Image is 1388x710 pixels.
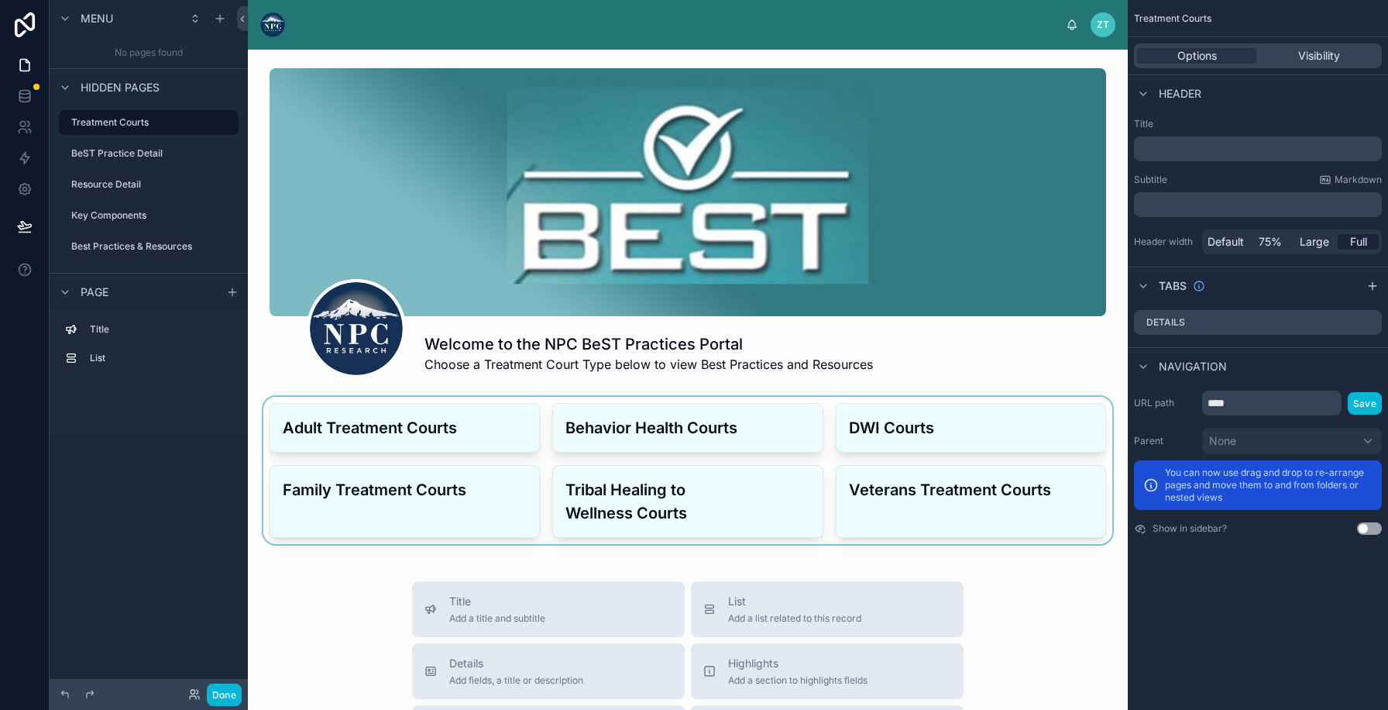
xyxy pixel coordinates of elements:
[90,352,232,364] label: List
[1134,12,1211,25] span: Treatment Courts
[1134,136,1382,161] div: scrollable content
[728,674,867,687] span: Add a section to highlights fields
[1208,234,1244,250] span: Default
[1153,522,1227,535] label: Show in sidebar?
[1350,234,1367,250] span: Full
[1259,234,1282,250] span: 75%
[449,594,545,609] span: Title
[71,209,235,222] label: Key Components
[1159,86,1201,102] span: Header
[81,80,160,95] span: Hidden pages
[1202,428,1382,454] button: None
[1159,278,1187,294] span: Tabs
[71,178,235,191] label: Resource Detail
[297,22,1066,28] div: scrollable content
[1134,236,1196,248] label: Header width
[1319,174,1382,186] a: Markdown
[90,323,232,336] label: Title
[1165,467,1373,504] p: You can now use drag and drop to re-arrange pages and move them to and from folders or nested views
[412,581,685,637] button: TitleAdd a title and subtitle
[59,172,239,197] a: Resource Detail
[71,240,235,253] label: Best Practices & Resources
[1209,433,1236,449] span: None
[1335,174,1382,186] span: Markdown
[1134,118,1382,130] label: Title
[691,581,964,637] button: ListAdd a list related to this record
[1146,316,1185,329] label: Details
[1134,192,1382,217] div: scrollable content
[81,11,113,26] span: Menu
[1177,48,1217,64] span: Options
[728,594,861,609] span: List
[71,116,229,129] label: Treatment Courts
[1134,174,1167,186] label: Subtitle
[207,684,242,706] button: Done
[449,674,583,687] span: Add fields, a title or description
[59,110,239,135] a: Treatment Courts
[728,612,861,625] span: Add a list related to this record
[449,612,545,625] span: Add a title and subtitle
[1298,48,1340,64] span: Visibility
[1134,435,1196,447] label: Parent
[260,12,285,37] img: App logo
[691,643,964,699] button: HighlightsAdd a section to highlights fields
[71,147,235,160] label: BeST Practice Detail
[728,656,867,671] span: Highlights
[1348,392,1382,415] button: Save
[59,234,239,259] a: Best Practices & Resources
[1134,397,1196,409] label: URL path
[1097,19,1109,31] span: ZT
[50,37,248,68] div: No pages found
[1300,234,1329,250] span: Large
[1159,359,1227,374] span: Navigation
[81,284,108,300] span: Page
[59,203,239,228] a: Key Components
[412,643,685,699] button: DetailsAdd fields, a title or description
[50,310,248,386] div: scrollable content
[59,141,239,166] a: BeST Practice Detail
[449,656,583,671] span: Details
